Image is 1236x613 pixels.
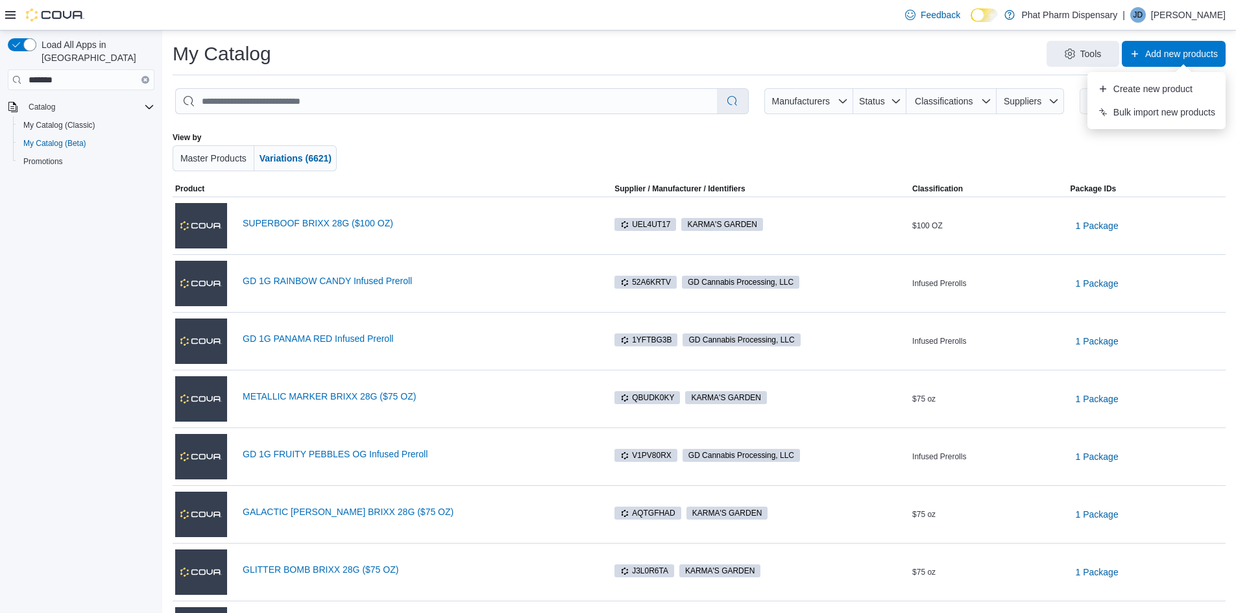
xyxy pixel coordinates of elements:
nav: Complex example [8,93,154,204]
span: KARMA'S GARDEN [686,507,768,520]
span: Feedback [921,8,960,21]
button: Catalog [23,99,60,115]
span: 1 Package [1076,566,1119,579]
img: GLITTER BOMB BRIXX 28G ($75 OZ) [175,549,227,595]
span: GD Cannabis Processing, LLC [683,333,800,346]
span: My Catalog (Classic) [18,117,154,133]
span: Manufacturers [772,96,830,106]
span: Bulk import new products [1113,106,1215,119]
span: JD [1133,7,1143,23]
span: 1 Package [1076,450,1119,463]
span: Promotions [23,156,63,167]
span: Create new product [1113,82,1215,95]
a: GALACTIC [PERSON_NAME] BRIXX 28G ($75 OZ) [243,507,591,517]
span: QBUDK0KY [614,391,680,404]
button: 1 Package [1071,559,1124,585]
div: $75 oz [910,564,1067,580]
img: GD 1G FRUITY PEBBLES OG Infused Preroll [175,434,227,479]
button: Manufacturers [764,88,853,114]
button: Classifications [906,88,997,114]
img: Cova [26,8,84,21]
span: KARMA'S GARDEN [687,219,757,230]
span: 1YFTBG3B [620,334,672,346]
a: SUPERBOOF BRIXX 28G ($100 OZ) [243,218,591,228]
img: GD 1G PANAMA RED Infused Preroll [175,319,227,364]
span: Product [175,184,204,194]
span: V1PV80RX [614,449,677,462]
span: Promotions [18,154,154,169]
span: Dark Mode [971,22,971,23]
span: KARMA'S GARDEN [685,565,755,577]
img: GALACTIC RUNTZ BRIXX 28G ($75 OZ) [175,492,227,537]
span: UEL4UT17 [620,219,670,230]
a: Promotions [18,154,68,169]
span: Variations (6621) [260,153,332,163]
span: 1YFTBG3B [614,333,677,346]
span: UEL4UT17 [614,218,676,231]
button: My Catalog (Classic) [13,116,160,134]
a: GLITTER BOMB BRIXX 28G ($75 OZ) [243,564,591,575]
div: Supplier / Manufacturer / Identifiers [614,184,745,194]
button: Tools [1047,41,1119,67]
span: V1PV80RX [620,450,672,461]
span: Classifications [915,96,973,106]
button: 1 Package [1071,328,1124,354]
button: Bulk import new products [1093,101,1220,124]
span: Add new products [1145,47,1218,60]
button: My Catalog (Beta) [13,134,160,152]
span: Tools [1080,47,1102,60]
a: METALLIC MARKER BRIXX 28G ($75 OZ) [243,391,591,402]
label: View by [173,132,201,143]
a: Feedback [900,2,965,28]
span: Suppliers [1004,96,1041,106]
span: Load All Apps in [GEOGRAPHIC_DATA] [36,38,154,64]
button: 1 Package [1071,213,1124,239]
a: GD 1G RAINBOW CANDY Infused Preroll [243,276,591,286]
button: Status [853,88,907,114]
span: J3L0R6TA [620,565,668,577]
span: My Catalog (Beta) [18,136,154,151]
span: Classification [912,184,963,194]
button: 1 Package [1071,501,1124,527]
span: J3L0R6TA [614,564,674,577]
button: Variations (6621) [254,145,337,171]
a: GD 1G FRUITY PEBBLES OG Infused Preroll [243,449,591,459]
div: Infused Prerolls [910,333,1067,349]
p: Phat Pharm Dispensary [1021,7,1117,23]
span: 52A6KRTV [620,276,671,288]
div: Jordan Dill [1130,7,1146,23]
span: Catalog [23,99,154,115]
span: 1 Package [1076,277,1119,290]
span: KARMA'S GARDEN [679,564,761,577]
a: GD 1G PANAMA RED Infused Preroll [243,333,591,344]
p: | [1122,7,1125,23]
img: GD 1G RAINBOW CANDY Infused Preroll [175,261,227,306]
a: My Catalog (Beta) [18,136,91,151]
img: METALLIC MARKER BRIXX 28G ($75 OZ) [175,376,227,422]
button: 1 Package [1071,444,1124,470]
span: GD Cannabis Processing, LLC [683,449,800,462]
button: Catalog [3,98,160,116]
span: 1 Package [1076,508,1119,521]
button: Clear input [141,76,149,84]
div: $100 OZ [910,218,1067,234]
div: $75 oz [910,391,1067,407]
span: 1 Package [1076,392,1119,405]
span: KARMA'S GARDEN [692,507,762,519]
span: GD Cannabis Processing, LLC [688,450,794,461]
button: Suppliers [997,88,1064,114]
span: GD Cannabis Processing, LLC [688,276,794,288]
button: 1 Package [1071,270,1124,296]
span: AQTGFHAD [614,507,681,520]
h1: My Catalog [173,41,271,67]
p: [PERSON_NAME] [1151,7,1226,23]
span: AQTGFHAD [620,507,675,519]
span: Master Products [180,153,247,163]
button: Create new product [1093,77,1220,101]
span: My Catalog (Beta) [23,138,86,149]
img: SUPERBOOF BRIXX 28G ($100 OZ) [175,203,227,248]
span: Status [859,96,885,106]
span: GD Cannabis Processing, LLC [688,334,794,346]
span: Catalog [29,102,55,112]
span: 1 Package [1076,219,1119,232]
